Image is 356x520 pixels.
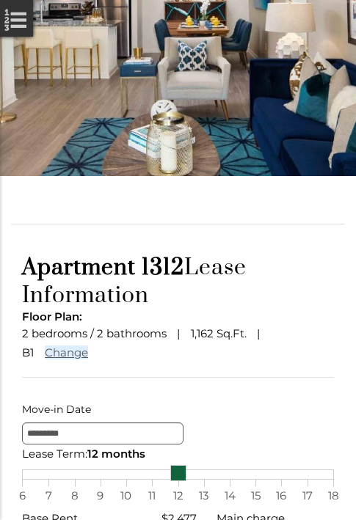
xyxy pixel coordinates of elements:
span: Sq.Ft. [217,326,247,340]
span: 14 [222,486,237,505]
span: Floor Plan: [22,310,82,323]
span: 18 [326,486,341,505]
div: Lease Term: [22,444,334,464]
span: B1 [22,345,34,359]
h1: Lease Information [22,254,334,310]
span: 6 [15,486,29,505]
span: 15 [248,486,263,505]
label: Move-in Date [22,400,334,419]
span: 7 [41,486,56,505]
span: 2 bedrooms / 2 bathrooms [22,326,167,340]
span: 9 [93,486,108,505]
span: 1,162 [191,326,214,340]
a: Change [45,345,88,359]
span: Apartment 1312 [22,254,184,282]
span: 8 [68,486,82,505]
span: 13 [197,486,211,505]
span: 12 months [87,447,145,461]
span: 10 [119,486,134,505]
input: Move-in Date edit selected 9/11/2025 [22,422,184,444]
span: 11 [145,486,159,505]
span: 16 [274,486,288,505]
span: 17 [300,486,315,505]
span: 12 [171,486,186,505]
